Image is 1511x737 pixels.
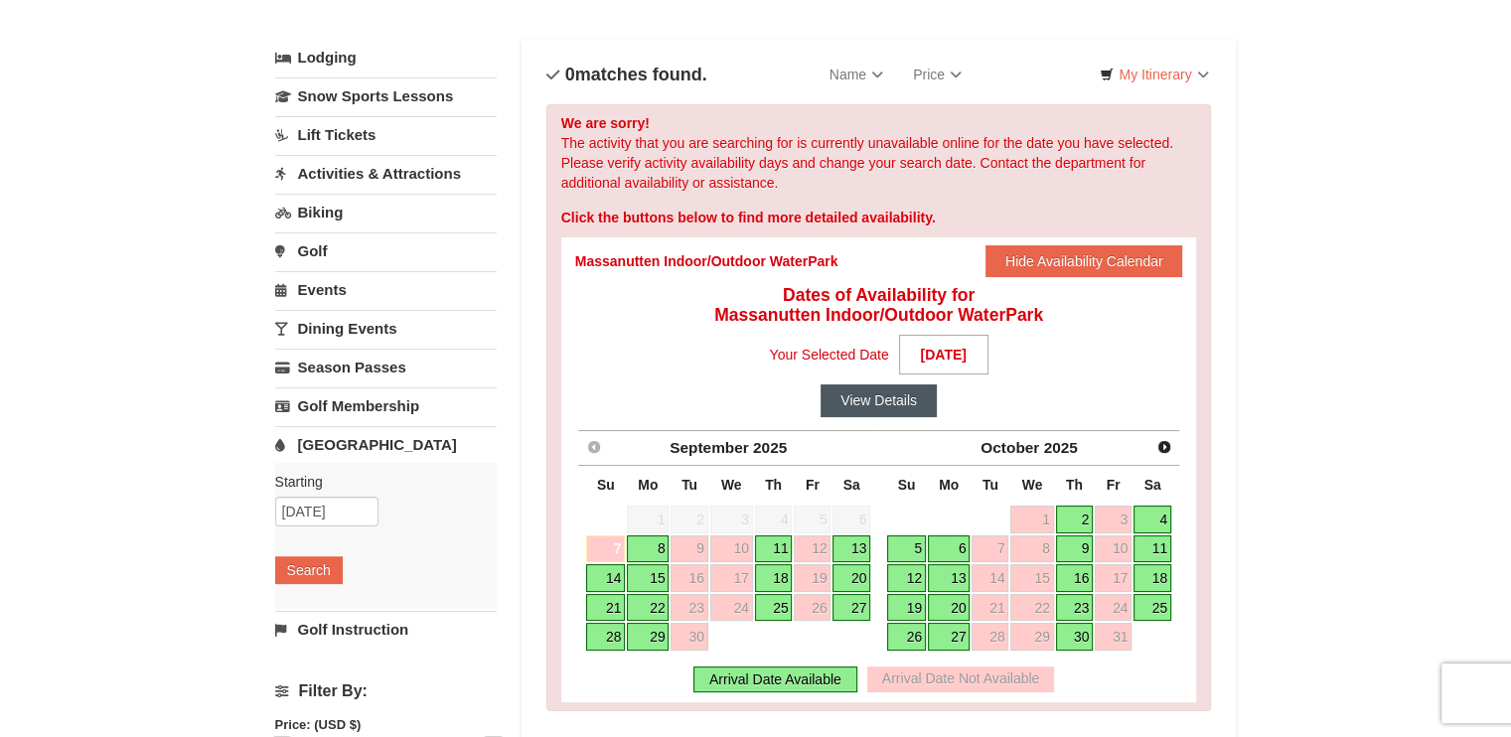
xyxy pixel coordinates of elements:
span: Sunday [597,477,615,493]
a: 22 [627,594,669,622]
a: 9 [1056,535,1094,563]
a: 19 [887,594,926,622]
a: 7 [586,535,625,563]
a: Golf [275,232,497,269]
a: 2 [1056,506,1094,533]
a: 16 [1056,564,1094,592]
span: Friday [1107,477,1121,493]
a: 21 [586,594,625,622]
a: 30 [671,623,707,651]
strong: We are sorry! [561,115,650,131]
a: 19 [794,564,831,592]
a: 20 [832,564,870,592]
a: 20 [928,594,970,622]
span: Your Selected Date [770,340,889,369]
a: Prev [580,433,608,461]
span: Wednesday [1022,477,1043,493]
a: 22 [1010,594,1053,622]
a: 5 [887,535,926,563]
a: 3 [1095,506,1132,533]
a: 8 [1010,535,1053,563]
h4: Dates of Availability for Massanutten Indoor/Outdoor WaterPark [575,285,1183,325]
span: September [670,439,749,456]
span: 2025 [1044,439,1078,456]
a: 15 [627,564,669,592]
div: The activity that you are searching for is currently unavailable online for the date you have sel... [546,104,1212,711]
a: 1 [1010,506,1053,533]
a: 30 [1056,623,1094,651]
strong: [DATE] [899,335,988,374]
span: Thursday [1066,477,1083,493]
span: 2025 [753,439,787,456]
a: 25 [1133,594,1171,622]
span: Monday [638,477,658,493]
a: 10 [1095,535,1132,563]
div: Arrival Date Not Available [867,666,1054,692]
a: Golf Membership [275,387,497,424]
a: 25 [755,594,793,622]
a: 11 [1133,535,1171,563]
a: 29 [1010,623,1053,651]
a: Activities & Attractions [275,155,497,192]
a: 26 [794,594,831,622]
span: Wednesday [721,477,742,493]
a: 17 [1095,564,1132,592]
a: 18 [1133,564,1171,592]
a: 29 [627,623,669,651]
a: Name [815,55,898,94]
div: Massanutten Indoor/Outdoor WaterPark [575,251,838,271]
a: 12 [794,535,831,563]
a: Events [275,271,497,308]
button: View Details [821,384,937,416]
a: 6 [928,535,970,563]
div: Arrival Date Available [693,666,857,692]
span: Monday [939,477,959,493]
span: October [981,439,1039,456]
a: 14 [972,564,1008,592]
h4: matches found. [546,65,707,84]
a: 14 [586,564,625,592]
span: Friday [806,477,820,493]
a: 8 [627,535,669,563]
span: Sunday [898,477,916,493]
span: Thursday [765,477,782,493]
a: 27 [928,623,970,651]
a: 23 [671,594,707,622]
span: 5 [794,506,831,533]
a: 24 [710,594,753,622]
a: Lift Tickets [275,116,497,153]
a: 16 [671,564,707,592]
span: Tuesday [681,477,697,493]
span: 1 [627,506,669,533]
a: 26 [887,623,926,651]
span: 6 [832,506,870,533]
a: 4 [1133,506,1171,533]
span: 4 [755,506,793,533]
a: Golf Instruction [275,611,497,648]
span: Prev [586,439,602,455]
button: Search [275,556,343,584]
a: Biking [275,194,497,230]
a: My Itinerary [1087,60,1221,89]
a: 11 [755,535,793,563]
a: 15 [1010,564,1053,592]
a: 18 [755,564,793,592]
h4: Filter By: [275,682,497,700]
span: Saturday [1144,477,1161,493]
a: 27 [832,594,870,622]
a: 21 [972,594,1008,622]
a: 7 [972,535,1008,563]
a: Snow Sports Lessons [275,77,497,114]
span: 3 [710,506,753,533]
a: 28 [586,623,625,651]
a: 28 [972,623,1008,651]
strong: Price: (USD $) [275,717,362,732]
a: [GEOGRAPHIC_DATA] [275,426,497,463]
a: 17 [710,564,753,592]
a: Price [898,55,977,94]
a: 13 [928,564,970,592]
a: 31 [1095,623,1132,651]
span: Tuesday [982,477,998,493]
span: 0 [565,65,575,84]
div: Click the buttons below to find more detailed availability. [561,208,1197,227]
